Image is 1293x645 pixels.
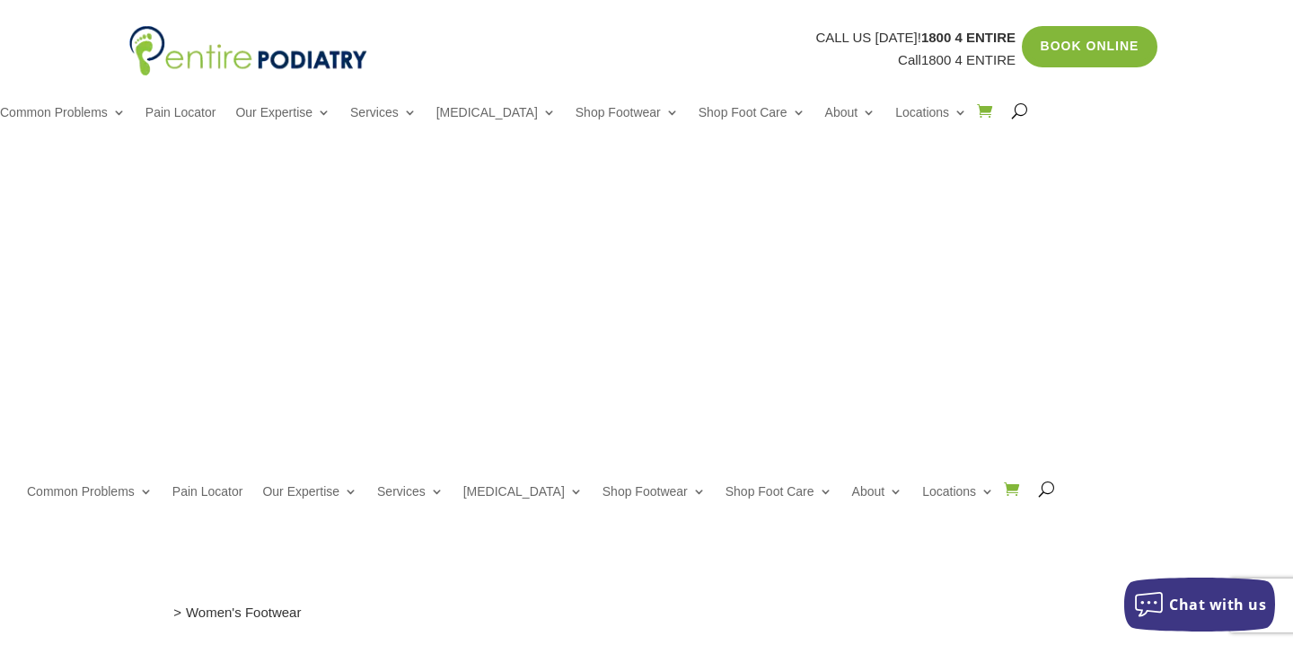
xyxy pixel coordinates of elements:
a: About [852,485,903,524]
a: Shop Foot Care [726,485,832,524]
a: Services [377,485,444,524]
p: Call [367,49,1016,72]
a: Home [129,605,165,620]
a: Locations [922,485,994,524]
a: Our Expertise [262,485,357,524]
span: Chat with us [1169,595,1266,614]
a: Entire Podiatry [129,63,367,78]
a: 1800 4 ENTIRE [921,52,1016,67]
a: Pain Locator [145,106,216,145]
a: Pain Locator [172,485,243,524]
a: Our Expertise [235,106,330,145]
a: Shop Foot Care [699,106,805,145]
a: Locations [895,106,967,145]
a: Services [350,106,417,145]
img: logo (1) [129,26,367,75]
p: CALL US [DATE]! [367,26,1016,49]
a: Book Online [1022,26,1158,67]
button: Chat with us [1124,578,1275,632]
span: 1800 4 ENTIRE [921,30,1016,45]
a: Shop Footwear [603,485,706,524]
nav: breadcrumb [129,601,1164,638]
a: Common Problems [27,485,153,524]
a: About [825,106,876,145]
a: Shop Footwear [576,106,679,145]
a: [MEDICAL_DATA] [436,106,556,145]
span: Women's Footwear [186,605,301,620]
a: [MEDICAL_DATA] [463,485,583,524]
